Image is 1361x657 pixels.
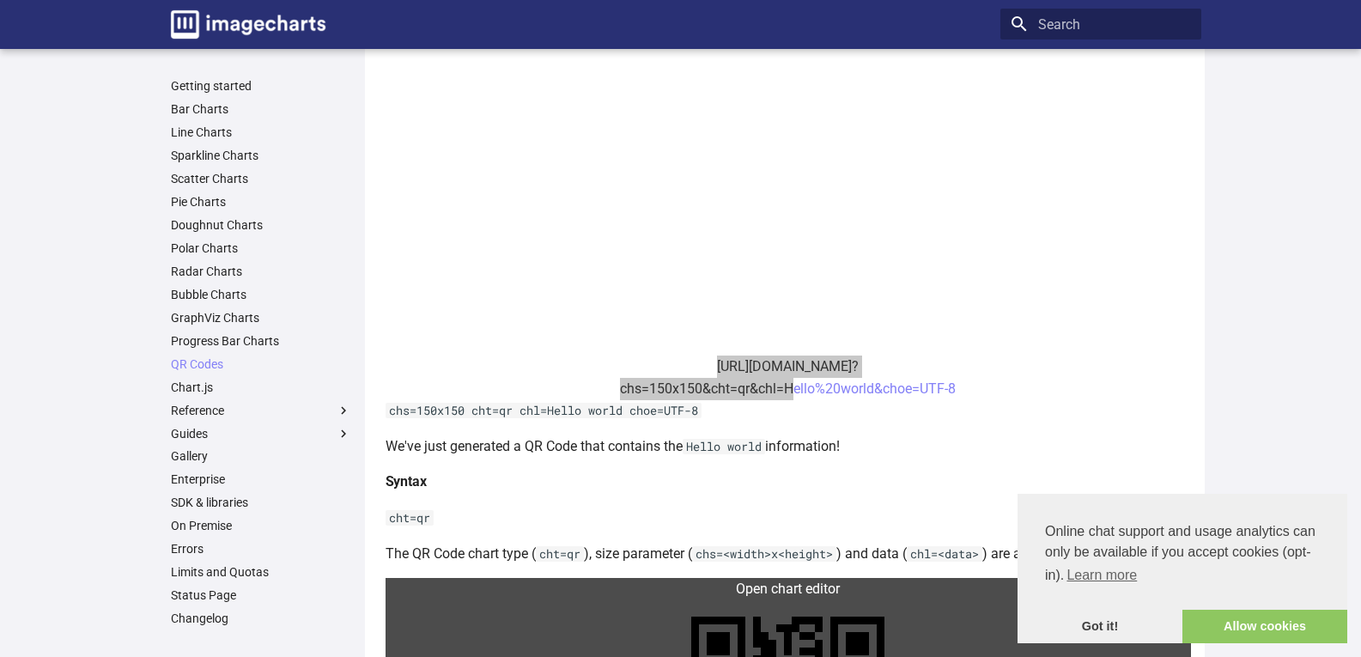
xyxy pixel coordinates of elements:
a: Enterprise [171,472,351,488]
code: chs=<width>x<height> [692,546,836,562]
a: Doughnut Charts [171,217,351,233]
p: We've just generated a QR Code that contains the information! [386,435,1191,458]
a: dismiss cookie message [1018,610,1182,644]
a: Progress Bar Charts [171,333,351,349]
a: QR Codes [171,356,351,372]
a: Gallery [171,449,351,465]
img: logo [171,10,325,39]
code: chs=150x150 cht=qr chl=Hello world choe=UTF-8 [386,403,702,418]
a: Scatter Charts [171,172,351,187]
a: Pie Charts [171,195,351,210]
a: Errors [171,542,351,557]
label: Guides [171,426,351,441]
a: Chart.js [171,380,351,395]
a: Changelog [171,611,351,626]
code: Hello world [683,439,765,454]
a: [URL][DOMAIN_NAME]?chs=150x150&cht=qr&chl=Hello%20world&choe=UTF-8 [620,358,956,397]
a: Radar Charts [171,264,351,279]
span: Online chat support and usage analytics can only be available if you accept cookies (opt-in). [1045,521,1320,588]
input: Search [1000,9,1201,40]
a: allow cookies [1182,610,1347,644]
a: Status Page [171,587,351,603]
h4: Syntax [386,471,1191,493]
code: cht=qr [536,546,584,562]
a: Limits and Quotas [171,565,351,581]
a: On Premise [171,519,351,534]
a: Getting started [171,79,351,94]
a: GraphViz Charts [171,310,351,325]
a: Polar Charts [171,240,351,256]
div: cookieconsent [1018,494,1347,643]
a: Line Charts [171,125,351,141]
a: Bubble Charts [171,287,351,302]
code: chl=<data> [907,546,982,562]
a: learn more about cookies [1064,563,1139,588]
a: SDK & libraries [171,496,351,511]
code: cht=qr [386,510,434,526]
a: Sparkline Charts [171,149,351,164]
a: Bar Charts [171,102,351,118]
label: Reference [171,403,351,418]
p: The QR Code chart type ( ), size parameter ( ) and data ( ) are all required parameters. [386,543,1191,565]
a: Image-Charts documentation [164,3,332,46]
